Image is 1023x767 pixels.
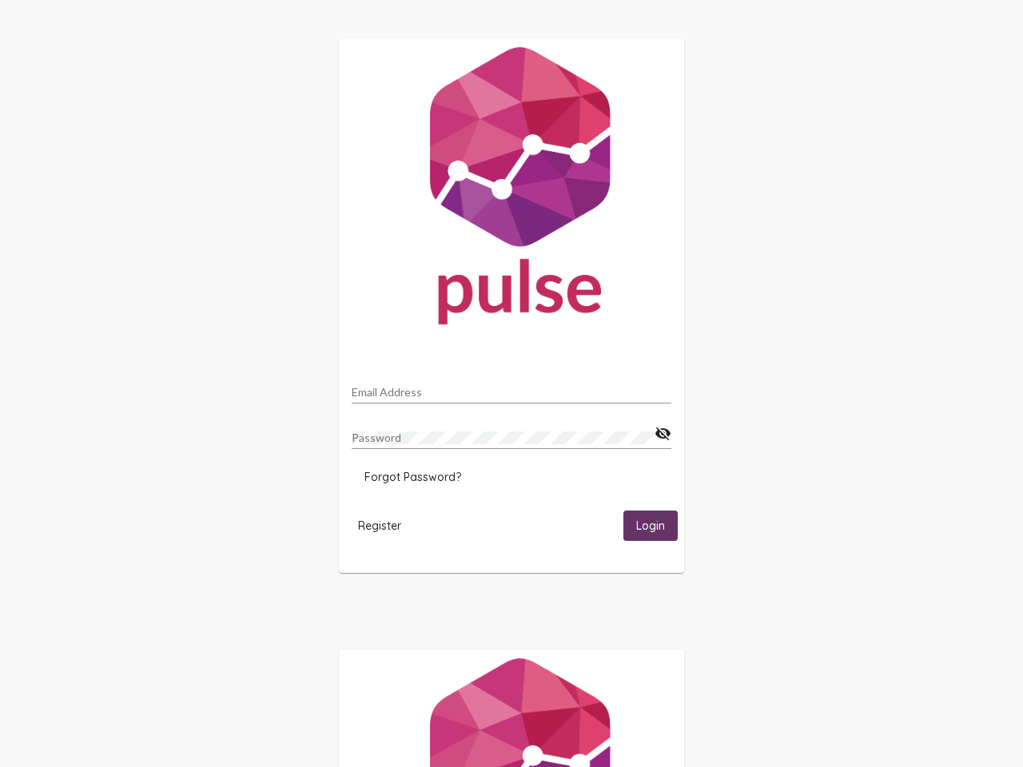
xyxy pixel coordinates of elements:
button: Forgot Password? [352,463,474,491]
button: Login [623,511,678,540]
button: Register [345,511,414,540]
span: Register [358,519,401,533]
mat-icon: visibility_off [655,424,671,443]
span: Forgot Password? [364,470,461,484]
img: Pulse For Good Logo [339,38,684,340]
span: Login [636,519,665,534]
